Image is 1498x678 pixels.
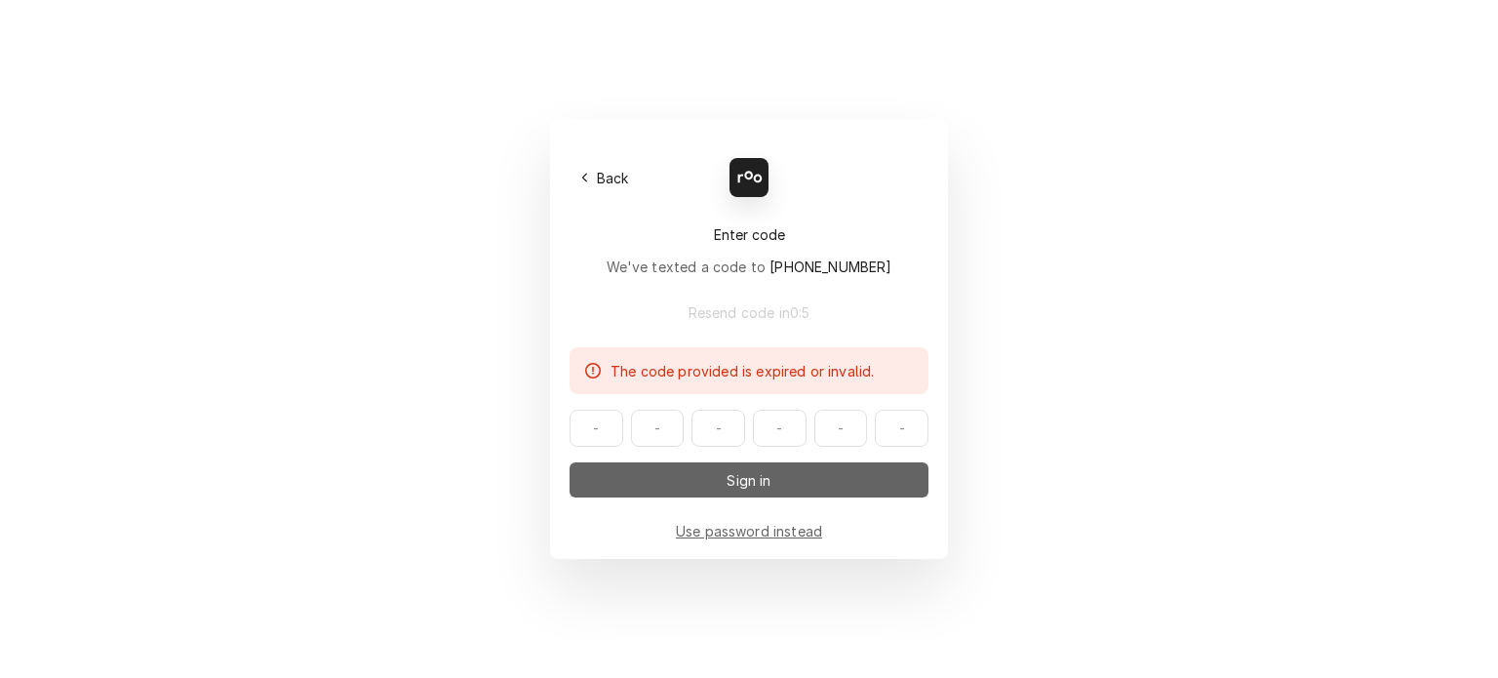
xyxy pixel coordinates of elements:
[593,168,633,188] span: Back
[607,257,892,277] div: We've texted a code
[751,259,892,275] span: to
[570,462,928,498] button: Sign in
[570,164,641,191] button: Back
[685,302,814,323] span: Resend code in 0 : 5
[570,224,928,245] div: Enter code
[611,361,874,381] p: The code provided is expired or invalid.
[769,259,891,275] span: [PHONE_NUMBER]
[676,521,822,541] a: Go to Email and password form
[723,470,774,491] span: Sign in
[570,295,928,330] button: Resend code in0:5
